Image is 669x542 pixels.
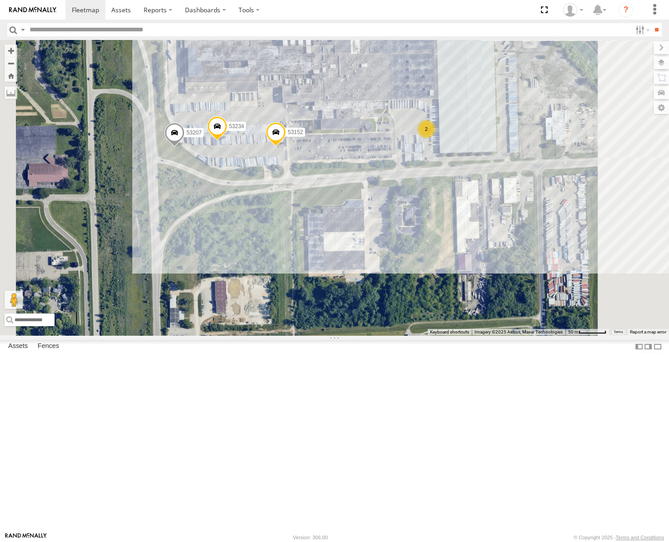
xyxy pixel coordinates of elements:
[417,120,435,138] div: 2
[560,3,586,17] div: Miky Transport
[5,291,23,309] button: Drag Pegman onto the map to open Street View
[5,57,17,70] button: Zoom out
[19,23,26,36] label: Search Query
[33,340,64,353] label: Fences
[565,329,609,335] button: Map Scale: 50 m per 57 pixels
[5,70,17,82] button: Zoom Home
[630,329,666,334] a: Report a map error
[614,330,623,333] a: Terms (opens in new tab)
[653,340,662,353] label: Hide Summary Table
[5,533,47,542] a: Visit our Website
[186,129,201,136] span: 53207
[229,123,244,129] span: 53234
[5,45,17,57] button: Zoom in
[619,3,633,17] i: ?
[574,535,664,540] div: © Copyright 2025 -
[474,329,563,334] span: Imagery ©2025 Airbus, Maxar Technologies
[634,340,644,353] label: Dock Summary Table to the Left
[616,535,664,540] a: Terms and Conditions
[654,101,669,114] label: Map Settings
[9,7,56,13] img: rand-logo.svg
[568,329,579,334] span: 50 m
[430,329,469,335] button: Keyboard shortcuts
[5,86,17,99] label: Measure
[293,535,328,540] div: Version: 306.00
[288,129,303,135] span: 53152
[644,340,653,353] label: Dock Summary Table to the Right
[4,340,32,353] label: Assets
[632,23,651,36] label: Search Filter Options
